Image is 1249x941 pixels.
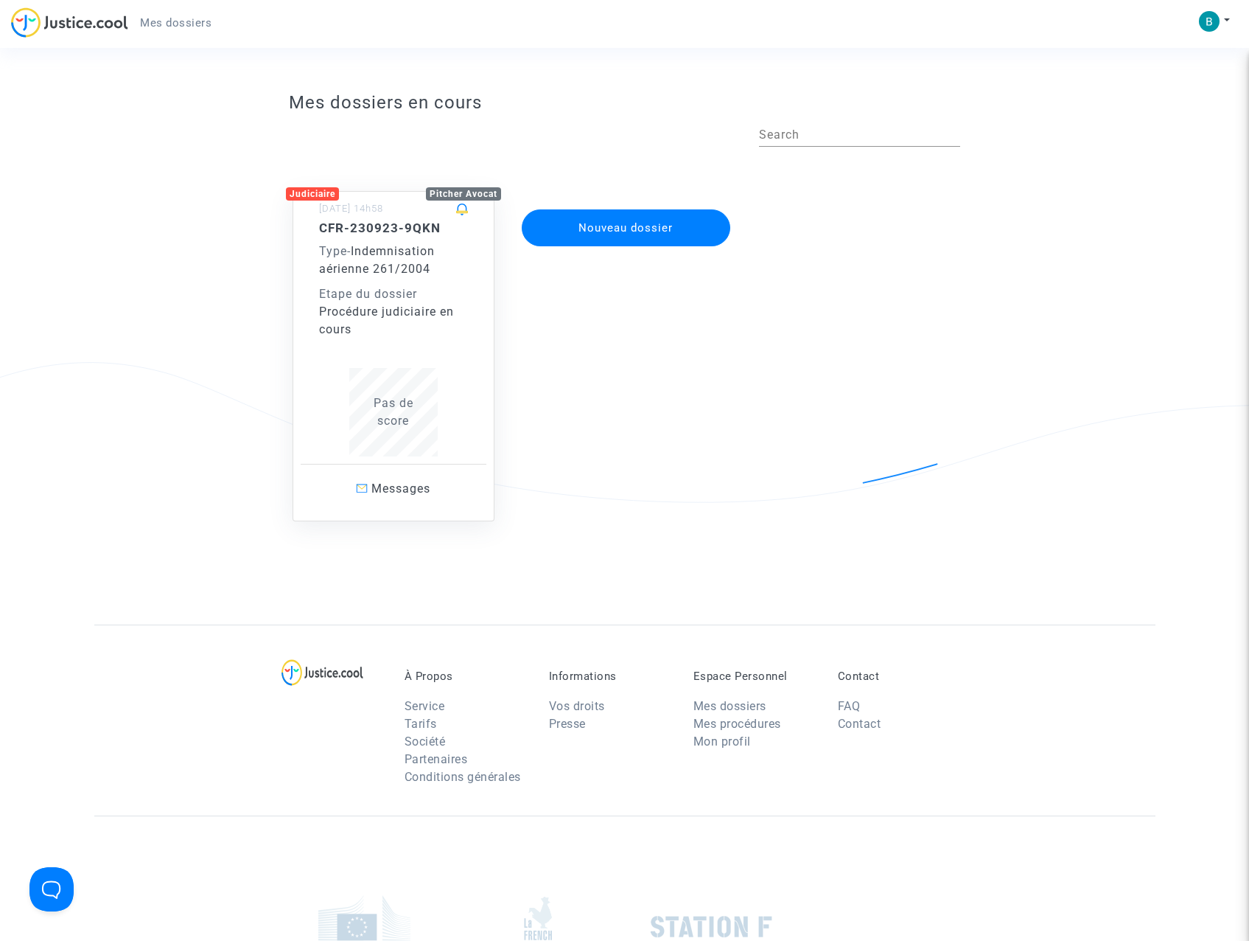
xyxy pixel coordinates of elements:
[278,162,509,521] a: JudiciairePitcher Avocat[DATE] 14h58CFR-230923-9QKNType-Indemnisation aérienne 261/2004Etape du d...
[319,221,468,235] h5: CFR-230923-9QKN
[405,670,527,683] p: À Propos
[520,200,732,214] a: Nouveau dossier
[838,670,960,683] p: Contact
[651,916,772,938] img: stationf.png
[281,659,363,686] img: logo-lg.svg
[838,717,881,731] a: Contact
[405,770,521,784] a: Conditions générales
[128,12,223,34] a: Mes dossiers
[289,92,960,114] h3: Mes dossiers en cours
[319,303,468,338] div: Procédure judiciaire en cours
[693,699,766,713] a: Mes dossiers
[286,187,339,201] div: Judiciaire
[11,7,128,38] img: jc-logo.svg
[405,735,446,749] a: Société
[319,203,383,214] small: [DATE] 14h58
[693,735,751,749] a: Mon profil
[405,752,468,766] a: Partenaires
[319,244,435,276] span: Indemnisation aérienne 261/2004
[522,209,731,246] button: Nouveau dossier
[371,482,430,496] span: Messages
[1199,11,1220,32] img: ACg8ocKXJoE_PQcEDGfYMoZh-C5WdfYepnI8iuhjc3mkCmNd=s96-c
[319,244,347,258] span: Type
[319,285,468,303] div: Etape du dossier
[838,699,861,713] a: FAQ
[405,699,445,713] a: Service
[301,464,486,513] a: Messages
[693,670,816,683] p: Espace Personnel
[405,717,437,731] a: Tarifs
[374,396,413,428] span: Pas de score
[140,16,211,29] span: Mes dossiers
[693,717,781,731] a: Mes procédures
[426,187,501,201] div: Pitcher Avocat
[549,699,605,713] a: Vos droits
[319,244,351,258] span: -
[549,717,586,731] a: Presse
[29,867,74,912] iframe: Help Scout Beacon - Open
[549,670,671,683] p: Informations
